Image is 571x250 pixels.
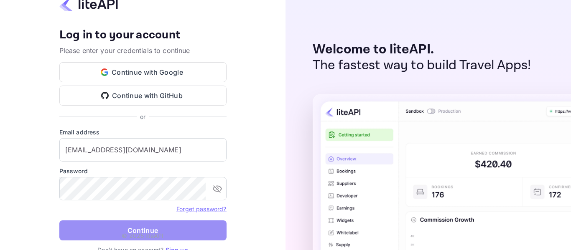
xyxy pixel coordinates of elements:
[176,205,226,213] a: Forget password?
[313,58,531,73] p: The fastest way to build Travel Apps!
[313,42,531,58] p: Welcome to liteAPI.
[211,145,221,155] keeper-lock: Open Keeper Popup
[59,167,227,175] label: Password
[59,128,227,136] label: Email address
[59,138,227,162] input: Enter your email address
[209,180,226,197] button: toggle password visibility
[59,220,227,240] button: Continue
[122,231,163,240] p: © 2025 liteAPI
[176,205,226,212] a: Forget password?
